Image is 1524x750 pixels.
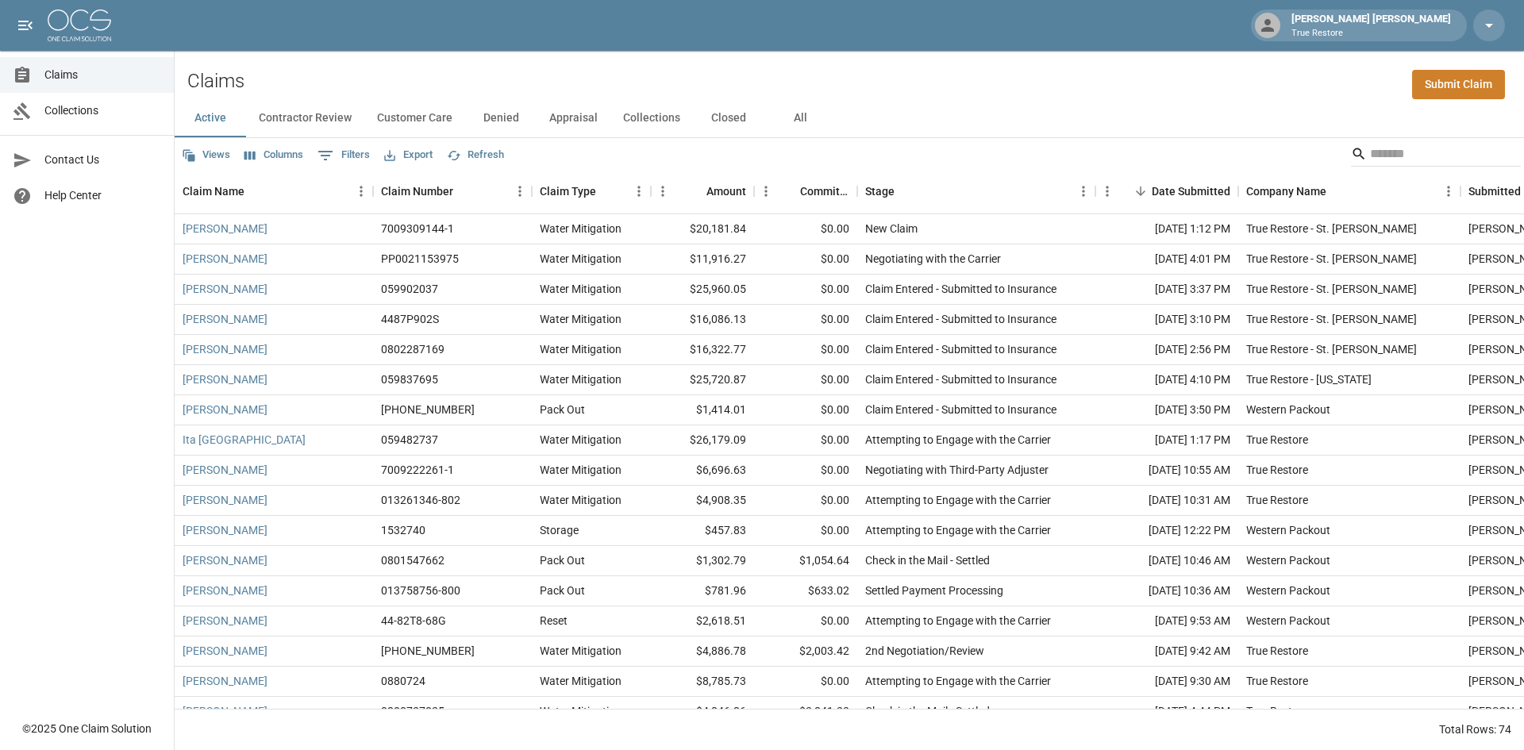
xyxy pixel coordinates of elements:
[651,697,754,727] div: $4,846.86
[651,516,754,546] div: $457.83
[540,432,622,448] div: Water Mitigation
[1095,275,1238,305] div: [DATE] 3:37 PM
[540,613,568,629] div: Reset
[778,180,800,202] button: Sort
[44,67,161,83] span: Claims
[1095,179,1119,203] button: Menu
[183,251,267,267] a: [PERSON_NAME]
[453,180,475,202] button: Sort
[754,275,857,305] div: $0.00
[1072,179,1095,203] button: Menu
[1095,305,1238,335] div: [DATE] 3:10 PM
[183,311,267,327] a: [PERSON_NAME]
[651,335,754,365] div: $16,322.77
[183,643,267,659] a: [PERSON_NAME]
[754,516,857,546] div: $0.00
[1246,522,1330,538] div: Western Packout
[381,221,454,237] div: 7009309144-1
[1095,486,1238,516] div: [DATE] 10:31 AM
[1246,432,1308,448] div: True Restore
[651,305,754,335] div: $16,086.13
[44,187,161,204] span: Help Center
[651,425,754,456] div: $26,179.09
[540,221,622,237] div: Water Mitigation
[244,180,267,202] button: Sort
[1246,613,1330,629] div: Western Packout
[241,143,307,167] button: Select columns
[651,606,754,637] div: $2,618.51
[865,311,1056,327] div: Claim Entered - Submitted to Insurance
[754,486,857,516] div: $0.00
[183,703,267,719] a: [PERSON_NAME]
[465,99,537,137] button: Denied
[183,583,267,598] a: [PERSON_NAME]
[381,492,460,508] div: 013261346-802
[800,169,849,213] div: Committed Amount
[381,311,439,327] div: 4487P902S
[1285,11,1457,40] div: [PERSON_NAME] [PERSON_NAME]
[1246,169,1326,213] div: Company Name
[1095,244,1238,275] div: [DATE] 4:01 PM
[865,673,1051,689] div: Attempting to Engage with the Carrier
[540,522,579,538] div: Storage
[540,643,622,659] div: Water Mitigation
[22,721,152,737] div: © 2025 One Claim Solution
[540,402,585,417] div: Pack Out
[1437,179,1460,203] button: Menu
[754,214,857,244] div: $0.00
[380,143,437,167] button: Export
[1095,697,1238,727] div: [DATE] 4:44 PM
[865,703,990,719] div: Check in the Mail - Settled
[651,637,754,667] div: $4,886.78
[1095,546,1238,576] div: [DATE] 10:46 AM
[1095,606,1238,637] div: [DATE] 9:53 AM
[540,492,622,508] div: Water Mitigation
[373,169,532,213] div: Claim Number
[1246,402,1330,417] div: Western Packout
[537,99,610,137] button: Appraisal
[651,546,754,576] div: $1,302.79
[183,492,267,508] a: [PERSON_NAME]
[540,281,622,297] div: Water Mitigation
[754,606,857,637] div: $0.00
[651,214,754,244] div: $20,181.84
[865,251,1001,267] div: Negotiating with the Carrier
[865,402,1056,417] div: Claim Entered - Submitted to Insurance
[183,221,267,237] a: [PERSON_NAME]
[857,169,1095,213] div: Stage
[754,456,857,486] div: $0.00
[1246,673,1308,689] div: True Restore
[175,169,373,213] div: Claim Name
[1238,169,1460,213] div: Company Name
[381,673,425,689] div: 0880724
[381,522,425,538] div: 1532740
[508,179,532,203] button: Menu
[1291,27,1451,40] p: True Restore
[651,486,754,516] div: $4,908.35
[865,221,918,237] div: New Claim
[651,275,754,305] div: $25,960.05
[754,697,857,727] div: $3,841.33
[183,432,306,448] a: Ita [GEOGRAPHIC_DATA]
[1246,462,1308,478] div: True Restore
[1246,552,1330,568] div: Western Packout
[183,281,267,297] a: [PERSON_NAME]
[754,365,857,395] div: $0.00
[349,179,373,203] button: Menu
[183,371,267,387] a: [PERSON_NAME]
[651,365,754,395] div: $25,720.87
[684,180,706,202] button: Sort
[1130,180,1152,202] button: Sort
[651,667,754,697] div: $8,785.73
[183,341,267,357] a: [PERSON_NAME]
[1246,341,1417,357] div: True Restore - St. George
[1095,456,1238,486] div: [DATE] 10:55 AM
[706,169,746,213] div: Amount
[1095,637,1238,667] div: [DATE] 9:42 AM
[764,99,836,137] button: All
[865,371,1056,387] div: Claim Entered - Submitted to Insurance
[381,462,454,478] div: 7009222261-1
[381,402,475,417] div: 01-008-926686
[1246,703,1308,719] div: True Restore
[754,546,857,576] div: $1,054.64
